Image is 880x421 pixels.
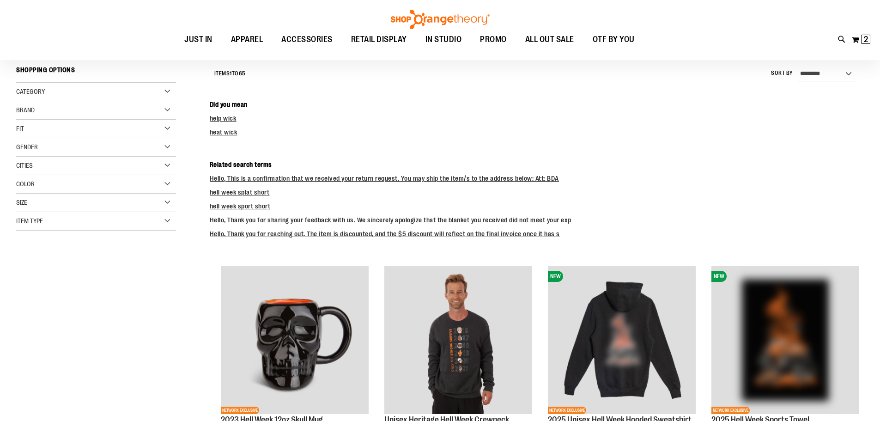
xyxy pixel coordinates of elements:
span: Item Type [16,217,43,225]
h2: Items to [214,67,246,81]
dt: Related search terms [210,160,864,169]
a: hell week splat short [210,189,270,196]
a: help wick [210,115,237,122]
span: ACCESSORIES [281,29,333,50]
a: 2025 Hell Week Hooded SweatshirtNEWNETWORK EXCLUSIVE [548,266,696,415]
span: Size [16,199,27,206]
span: APPAREL [231,29,263,50]
img: 2025 Hell Week Hooded Sweatshirt [548,266,696,414]
span: Gender [16,143,38,151]
a: 2025 Hell Week Sports TowelNEWNETWORK EXCLUSIVE [711,266,859,415]
strong: Shopping Options [16,62,176,83]
span: 65 [239,70,246,77]
span: NETWORK EXCLUSIVE [221,407,259,414]
a: heat wick [210,128,237,136]
span: NETWORK EXCLUSIVE [711,407,750,414]
span: ALL OUT SALE [525,29,574,50]
a: Hello, Thank you for reaching out. The item is discounted, and the $5 discount will reflect on th... [210,230,560,238]
span: 2 [864,35,868,44]
span: Color [16,180,35,188]
dt: Did you mean [210,100,864,109]
span: JUST IN [184,29,212,50]
a: Hello, Thank you for sharing your feedback with us. We sincerely apologize that the blanket you r... [210,216,571,224]
span: IN STUDIO [425,29,462,50]
a: Product image for Hell Week 12oz Skull MugNETWORK EXCLUSIVE [221,266,369,415]
img: Product image for Unisex Heritage Hell Week Crewneck Sweatshirt [384,266,532,414]
span: Category [16,88,45,95]
label: Sort By [771,69,793,77]
img: 2025 Hell Week Sports Towel [711,266,859,414]
span: PROMO [480,29,507,50]
a: Hello, This is a confirmation that we received your return request. You may ship the item/s to th... [210,175,559,182]
span: Fit [16,125,24,132]
span: NEW [548,271,563,282]
span: OTF BY YOU [593,29,635,50]
img: Product image for Hell Week 12oz Skull Mug [221,266,369,414]
img: Shop Orangetheory [389,10,491,29]
span: Brand [16,106,35,114]
span: 1 [230,70,232,77]
a: hell week sport short [210,202,271,210]
span: NEW [711,271,727,282]
span: NETWORK EXCLUSIVE [548,407,586,414]
a: Product image for Unisex Heritage Hell Week Crewneck Sweatshirt [384,266,532,415]
span: RETAIL DISPLAY [351,29,407,50]
span: Cities [16,162,33,169]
